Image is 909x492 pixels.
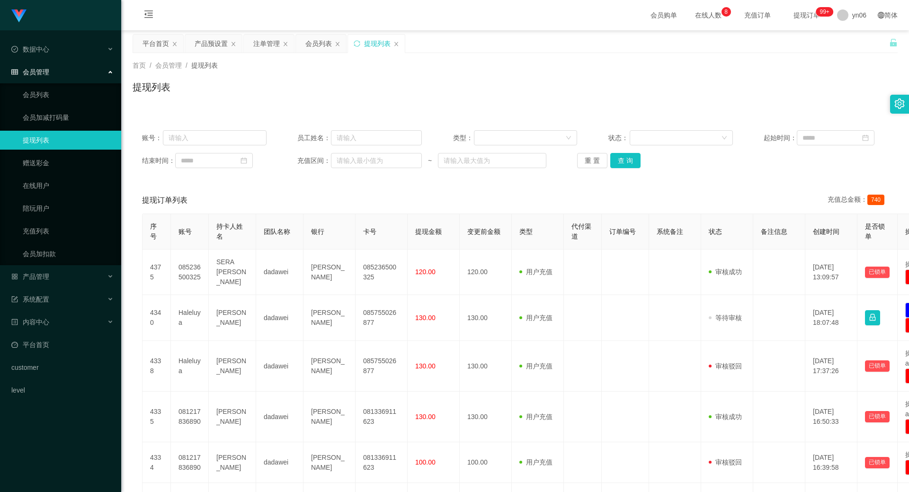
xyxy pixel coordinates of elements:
span: 等待审核 [709,314,742,322]
i: 图标: check-circle-o [11,46,18,53]
span: 代付渠道 [571,223,591,240]
td: [PERSON_NAME] [303,442,356,483]
span: 类型： [453,133,474,143]
a: 陪玩用户 [23,199,114,218]
td: 081217836890 [171,392,209,442]
i: 图标: profile [11,319,18,325]
span: 内容中心 [11,318,49,326]
button: 重 置 [577,153,607,168]
span: 130.00 [415,314,436,322]
i: 图标: calendar [862,134,869,141]
td: 085755026877 [356,295,408,341]
span: / [150,62,151,69]
td: [DATE] 13:09:57 [805,250,857,295]
a: 会员加减打码量 [23,108,114,127]
span: 员工姓名： [297,133,330,143]
td: 4334 [143,442,171,483]
td: 4338 [143,341,171,392]
i: 图标: close [393,41,399,47]
span: 用户充值 [519,314,553,322]
td: dadawei [256,392,303,442]
i: 图标: setting [894,98,905,109]
span: 130.00 [415,362,436,370]
td: 081336911623 [356,442,408,483]
button: 已锁单 [865,360,890,372]
span: 用户充值 [519,268,553,276]
span: 订单编号 [609,228,636,235]
td: 085236500325 [356,250,408,295]
span: 卡号 [363,228,376,235]
span: 提现订单列表 [142,195,187,206]
span: 持卡人姓名 [216,223,243,240]
span: 用户充值 [519,413,553,420]
td: [PERSON_NAME] [303,341,356,392]
i: 图标: unlock [889,38,898,47]
input: 请输入 [163,130,267,145]
span: 用户充值 [519,458,553,466]
td: 085755026877 [356,341,408,392]
p: 8 [724,7,728,17]
sup: 276 [816,7,833,17]
span: 是否锁单 [865,223,885,240]
span: 团队名称 [264,228,290,235]
a: 会员列表 [23,85,114,104]
i: 图标: global [878,12,884,18]
button: 查 询 [610,153,641,168]
div: 平台首页 [143,35,169,53]
div: 提现列表 [364,35,391,53]
i: 图标: form [11,296,18,303]
i: 图标: down [566,135,571,142]
i: 图标: close [172,41,178,47]
span: 用户充值 [519,362,553,370]
i: 图标: sync [354,40,360,47]
td: [PERSON_NAME] [209,442,256,483]
td: 4375 [143,250,171,295]
input: 请输入最大值为 [438,153,546,168]
span: 结束时间： [142,156,175,166]
td: [PERSON_NAME] [209,341,256,392]
td: 4335 [143,392,171,442]
span: 类型 [519,228,533,235]
i: 图标: table [11,69,18,75]
td: [PERSON_NAME] [303,295,356,341]
span: ~ [422,156,438,166]
td: [DATE] 18:07:48 [805,295,857,341]
div: 注单管理 [253,35,280,53]
td: [PERSON_NAME] [303,250,356,295]
td: [PERSON_NAME] [209,295,256,341]
td: dadawei [256,341,303,392]
span: 会员管理 [155,62,182,69]
span: 状态： [608,133,630,143]
a: 赠送彩金 [23,153,114,172]
h1: 提现列表 [133,80,170,94]
span: 首页 [133,62,146,69]
span: 系统配置 [11,295,49,303]
a: level [11,381,114,400]
td: 130.00 [460,392,512,442]
td: dadawei [256,442,303,483]
span: 审核驳回 [709,458,742,466]
div: 充值总金额： [828,195,888,206]
span: 提现列表 [191,62,218,69]
td: [DATE] 17:37:26 [805,341,857,392]
span: 130.00 [415,413,436,420]
td: 081217836890 [171,442,209,483]
td: dadawei [256,295,303,341]
sup: 8 [722,7,731,17]
span: 充值订单 [740,12,775,18]
button: 已锁单 [865,457,890,468]
button: 已锁单 [865,411,890,422]
button: 图标: lock [865,310,880,325]
button: 已锁单 [865,267,890,278]
span: 产品管理 [11,273,49,280]
a: customer [11,358,114,377]
a: 充值列表 [23,222,114,241]
a: 提现列表 [23,131,114,150]
td: 081336911623 [356,392,408,442]
span: 740 [867,195,884,205]
i: 图标: close [335,41,340,47]
input: 请输入 [331,130,422,145]
td: SERA [PERSON_NAME] [209,250,256,295]
span: 审核成功 [709,413,742,420]
span: 数据中心 [11,45,49,53]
